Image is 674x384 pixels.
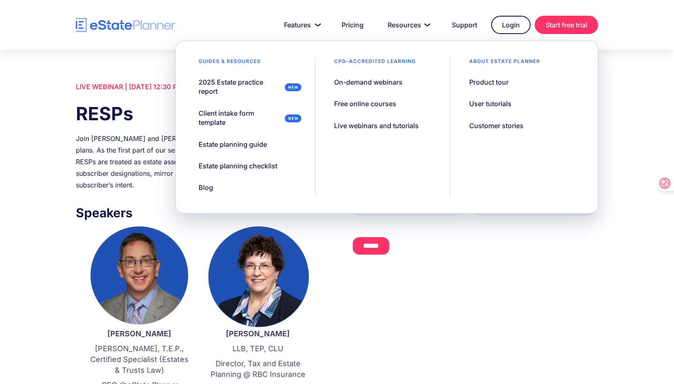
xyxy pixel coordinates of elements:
[76,133,321,191] div: Join [PERSON_NAME] and [PERSON_NAME] for a webinar on RESPs in estate plans. As the first part of...
[274,17,327,33] a: Features
[199,78,281,96] div: 2025 Estate practice report
[535,16,598,34] a: Start free trial
[459,117,534,134] a: Customer stories
[459,73,519,91] a: Product tour
[188,58,271,69] div: Guides & resources
[188,136,277,153] a: Estate planning guide
[459,58,550,69] div: About estate planner
[324,117,429,134] a: Live webinars and tutorials
[491,16,531,34] a: Login
[76,203,321,222] h3: Speakers
[469,99,512,108] div: User tutorials
[123,34,162,41] span: Phone number
[123,68,230,75] span: Number of [PERSON_NAME] per month
[107,329,171,338] strong: [PERSON_NAME]
[199,161,277,170] div: Estate planning checklist
[188,157,288,175] a: Estate planning checklist
[324,58,426,69] div: CPD–accredited learning
[324,95,407,112] a: Free online courses
[334,121,419,130] div: Live webinars and tutorials
[76,81,321,92] div: LIVE WEBINAR | [DATE] 12:30 PM ET, 9:30 AM PT
[188,105,306,131] a: Client intake form template
[199,109,281,127] div: Client intake form template
[199,140,267,149] div: Estate planning guide
[207,358,309,380] p: Director, Tax and Estate Planning @ RBC Insurance
[469,78,509,87] div: Product tour
[442,17,487,33] a: Support
[469,121,524,130] div: Customer stories
[188,179,223,196] a: Blog
[207,343,309,354] p: LLB, TEP, CLU
[88,343,190,376] p: [PERSON_NAME], T.E.P., Certified Specialist (Estates & Trusts Law)
[324,73,413,91] a: On-demand webinars
[334,99,396,108] div: Free online courses
[226,329,290,338] strong: [PERSON_NAME]
[123,0,153,7] span: Last Name
[332,17,373,33] a: Pricing
[76,18,175,32] a: home
[188,73,306,100] a: 2025 Estate practice report
[334,78,402,87] div: On-demand webinars
[378,17,438,33] a: Resources
[199,183,213,192] div: Blog
[459,95,522,112] a: User tutorials
[76,101,321,126] h1: RESPs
